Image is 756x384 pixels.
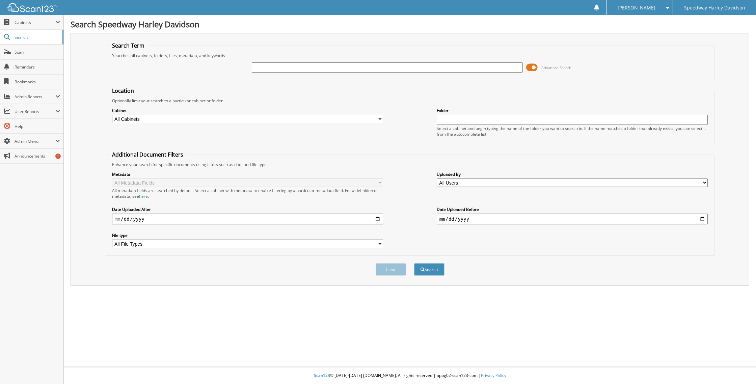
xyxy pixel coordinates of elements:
[112,171,383,177] label: Metadata
[139,193,148,199] a: here
[109,42,148,49] legend: Search Term
[15,109,55,114] span: User Reports
[618,6,655,10] span: [PERSON_NAME]
[437,207,708,212] label: Date Uploaded Before
[15,138,55,144] span: Admin Menu
[112,214,383,224] input: start
[314,373,330,378] span: Scan123
[15,20,55,25] span: Cabinets
[7,3,57,12] img: scan123-logo-white.svg
[109,87,137,94] legend: Location
[481,373,506,378] a: Privacy Policy
[414,263,444,276] button: Search
[55,154,61,159] div: 1
[15,34,59,40] span: Search
[112,207,383,212] label: Date Uploaded After
[437,171,708,177] label: Uploaded By
[376,263,406,276] button: Clear
[15,79,60,85] span: Bookmarks
[541,65,571,70] span: Advanced Search
[15,64,60,70] span: Reminders
[109,151,187,158] legend: Additional Document Filters
[109,162,711,167] div: Enhance your search for specific documents using filters such as date and file type.
[437,126,708,137] div: Select a cabinet and begin typing the name of the folder you want to search in. If the name match...
[109,98,711,104] div: Optionally limit your search to a particular cabinet or folder
[71,19,749,30] h1: Search Speedway Harley Davidson
[15,153,60,159] span: Announcements
[15,94,55,100] span: Admin Reports
[112,108,383,113] label: Cabinet
[112,232,383,238] label: File type
[437,108,708,113] label: Folder
[15,124,60,129] span: Help
[15,49,60,55] span: Scan
[437,214,708,224] input: end
[64,367,756,384] div: © [DATE]-[DATE] [DOMAIN_NAME]. All rights reserved | appg02-scan123-com |
[109,53,711,58] div: Searches all cabinets, folders, files, metadata, and keywords
[684,6,745,10] span: Speedway Harley Davidson
[112,188,383,199] div: All metadata fields are searched by default. Select a cabinet with metadata to enable filtering b...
